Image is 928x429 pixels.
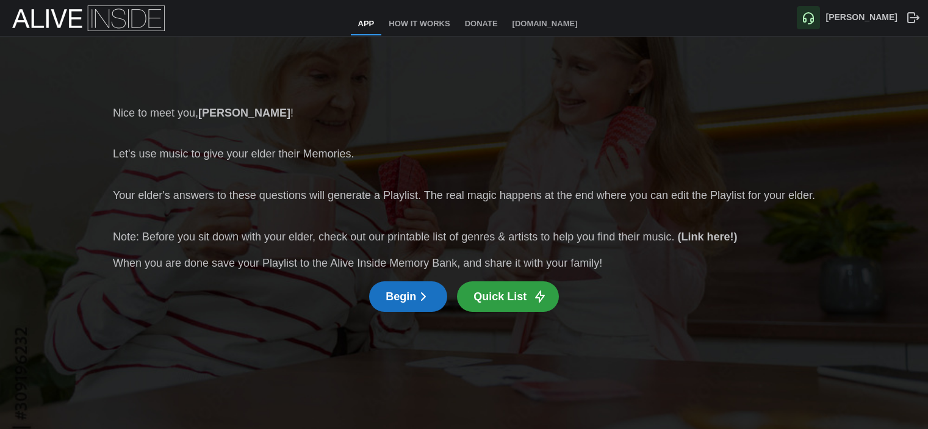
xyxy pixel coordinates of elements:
[113,146,815,162] div: Let's use music to give your elder their Memories.
[458,13,505,35] a: Donate
[457,281,558,312] button: Quick List
[381,13,457,35] a: How It Works
[505,13,585,35] a: [DOMAIN_NAME]
[351,13,382,35] a: App
[113,229,815,245] div: Note: Before you sit down with your elder, check out our printable list of genres & artists to he...
[386,282,431,311] span: Begin
[113,105,815,121] div: Nice to meet you, !
[473,282,527,311] span: Quick List
[113,255,815,272] div: When you are done save your Playlist to the Alive Inside Memory Bank, and share it with your family!
[198,107,290,119] b: [PERSON_NAME]
[113,187,815,204] div: Your elder's answers to these questions will generate a Playlist. The real magic happens at the e...
[826,12,897,22] b: [PERSON_NAME]
[12,5,165,31] img: Alive Inside Logo
[677,231,737,243] a: (Link here!)
[369,281,447,312] button: Begin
